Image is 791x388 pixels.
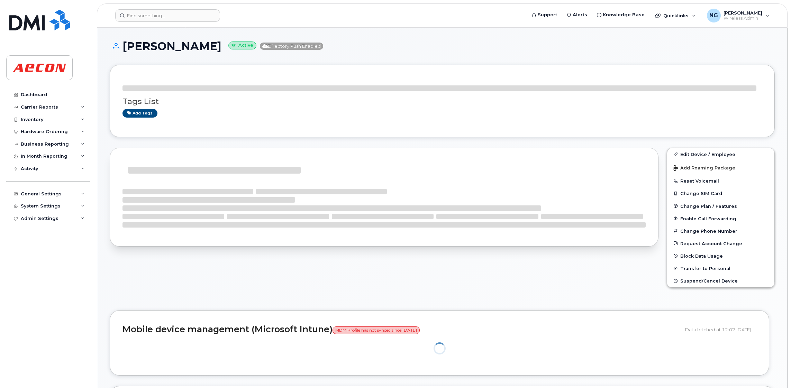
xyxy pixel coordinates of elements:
[673,165,735,172] span: Add Roaming Package
[667,275,774,287] button: Suspend/Cancel Device
[667,212,774,225] button: Enable Call Forwarding
[667,225,774,237] button: Change Phone Number
[228,41,256,49] small: Active
[122,97,762,106] h3: Tags List
[333,326,420,334] span: MDM Profile has not synced since [DATE]
[110,40,775,52] h1: [PERSON_NAME]
[685,323,756,336] div: Data fetched at 12:07 [DATE]
[122,325,680,334] h2: Mobile device management (Microsoft Intune)
[667,250,774,262] button: Block Data Usage
[667,262,774,275] button: Transfer to Personal
[680,203,737,209] span: Change Plan / Features
[667,200,774,212] button: Change Plan / Features
[680,278,738,284] span: Suspend/Cancel Device
[260,43,323,50] span: Directory Push Enabled
[667,160,774,175] button: Add Roaming Package
[667,187,774,200] button: Change SIM Card
[667,148,774,160] a: Edit Device / Employee
[680,216,736,221] span: Enable Call Forwarding
[122,109,157,118] a: Add tags
[667,175,774,187] button: Reset Voicemail
[667,237,774,250] button: Request Account Change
